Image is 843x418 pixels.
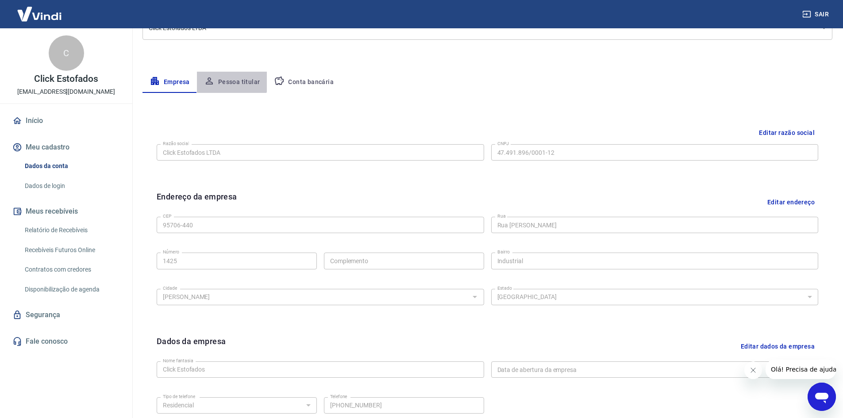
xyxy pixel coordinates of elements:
a: Segurança [11,305,122,325]
label: CEP [163,213,171,219]
a: Fale conosco [11,332,122,351]
button: Editar endereço [764,191,818,213]
button: Meu cadastro [11,138,122,157]
p: [EMAIL_ADDRESS][DOMAIN_NAME] [17,87,115,96]
button: Editar dados da empresa [737,335,818,358]
label: Razão social [163,140,189,147]
div: C [49,35,84,71]
label: Tipo de telefone [163,393,195,400]
h6: Dados da empresa [157,335,226,358]
label: Bairro [497,249,510,255]
img: Vindi [11,0,68,27]
button: Meus recebíveis [11,202,122,221]
label: Estado [497,285,512,291]
input: DD/MM/YYYY [491,361,797,378]
label: Cidade [163,285,177,291]
label: CNPJ [497,140,509,147]
p: Click Estofados [34,74,98,84]
a: Relatório de Recebíveis [21,221,122,239]
a: Contratos com credores [21,261,122,279]
iframe: Botão para abrir a janela de mensagens [808,383,836,411]
button: Pessoa titular [197,72,267,93]
label: Nome fantasia [163,357,193,364]
iframe: Fechar mensagem [744,361,762,379]
button: Editar razão social [755,125,818,141]
a: Dados da conta [21,157,122,175]
span: Olá! Precisa de ajuda? [5,6,74,13]
h6: Endereço da empresa [157,191,237,213]
a: Disponibilização de agenda [21,280,122,299]
label: Telefone [330,393,347,400]
input: Digite aqui algumas palavras para buscar a cidade [159,291,467,303]
a: Início [11,111,122,130]
iframe: Mensagem da empresa [766,360,836,379]
label: Rua [497,213,506,219]
a: Dados de login [21,177,122,195]
button: Sair [801,6,832,23]
a: Recebíveis Futuros Online [21,241,122,259]
label: Número [163,249,179,255]
button: Empresa [142,72,197,93]
button: Conta bancária [267,72,341,93]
